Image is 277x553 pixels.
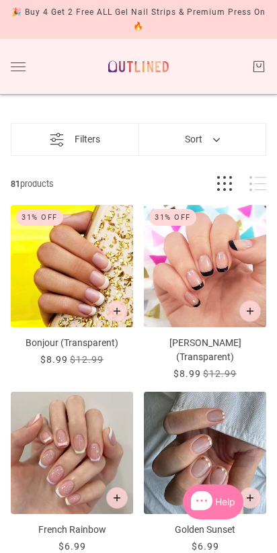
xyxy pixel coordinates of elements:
span: $6.99 [192,541,219,552]
button: Add to cart [239,300,261,322]
p: Golden Sunset [144,523,266,537]
a: Luna (Transparent) [144,205,266,381]
span: $12.99 [203,368,237,379]
span: $8.99 [40,354,68,365]
div: 31% Off [149,209,196,226]
button: List view [249,176,266,192]
button: Add to cart [239,487,261,509]
img: Bonjour (Transparent) [11,205,133,327]
p: [PERSON_NAME] (Transparent) [144,336,266,364]
span: $8.99 [173,368,201,379]
button: Filters [36,124,114,155]
button: Add to cart [106,300,128,322]
span: $6.99 [58,541,86,552]
img: Golden Sunset - Press On Nails [144,392,266,514]
button: Sort [171,124,233,155]
b: 81 [11,179,20,189]
img: French Rainbow-Press on Manicure-Outlined [11,392,133,514]
p: French Rainbow [11,523,133,537]
button: Add to cart [106,487,128,509]
a: Bonjour (Transparent) [11,205,133,367]
span: $12.99 [70,354,104,365]
div: 31% Off [16,209,63,226]
a: Outlined [104,50,173,83]
p: Bonjour (Transparent) [11,336,133,350]
button: Grid view [217,176,232,192]
div: 🎉 Buy 4 Get 2 Free ALL Gel Nail Strips & Premium Press On 🔥 [11,5,266,34]
img: Luna (Transparent)-Adult Nail Wraps-Outlined [144,205,266,327]
a: Cart [251,59,266,74]
button: Toggle drawer [11,62,26,71]
span: products [11,177,164,191]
